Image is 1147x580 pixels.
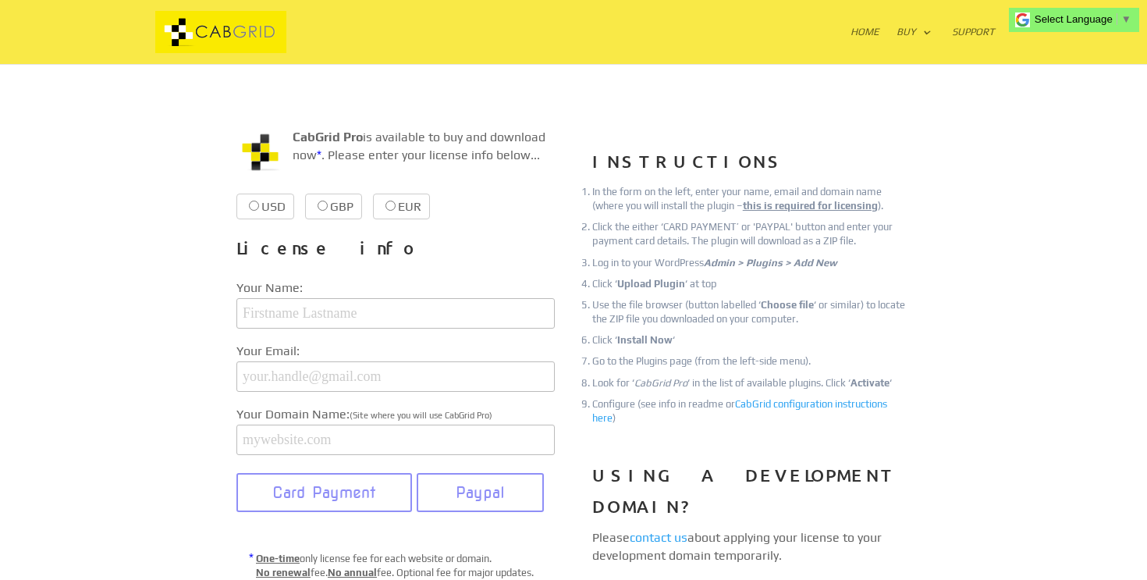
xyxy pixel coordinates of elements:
img: CabGrid WordPress Plugin [236,129,283,176]
span: Select Language [1035,13,1113,25]
strong: Activate [850,377,890,389]
h3: USING A DEVELOPMENT DOMAIN? [592,460,911,529]
span: ▼ [1121,13,1131,25]
input: EUR [385,201,396,211]
input: your.handle@gmail.com [236,361,555,392]
span: ​ [1117,13,1117,25]
li: In the form on the left, enter your name, email and domain name (where you will install the plugi... [592,185,911,213]
em: CabGrid Pro [634,377,687,389]
input: USD [249,201,259,211]
label: USD [236,194,294,219]
li: Use the file browser (button labelled ‘ ‘ or similar) to locate the ZIP file you downloaded on yo... [592,298,911,326]
input: GBP [318,201,328,211]
strong: Upload Plugin [617,278,685,290]
a: contact us [630,530,687,545]
u: One-time [256,553,300,564]
span: (Site where you will use CabGrid Pro) [350,411,492,420]
p: is available to buy and download now . Please enter your license info below... [236,129,555,176]
li: Click the either ‘CARD PAYMENT’ or 'PAYPAL' button and enter your payment card details. The plugi... [592,220,911,248]
input: Firstname Lastname [236,298,555,329]
label: Your Email: [236,341,555,361]
button: Paypal [417,473,544,512]
h3: INSTRUCTIONS [592,146,911,185]
label: Your Domain Name: [236,404,555,425]
u: No annual [328,567,377,578]
label: EUR [373,194,430,219]
h3: License info [236,233,555,272]
a: Select Language​ [1035,13,1131,25]
img: CabGrid [155,11,286,54]
strong: Install Now [617,334,673,346]
li: Click ‘ ‘ [592,333,911,347]
strong: CabGrid Pro [293,130,363,144]
a: Buy [897,27,932,64]
a: Home [850,27,879,64]
u: this is required for licensing [743,200,878,212]
a: Support [952,27,995,64]
button: Card Payment [236,473,412,512]
p: Please about applying your license to your development domain temporarily. [592,529,911,564]
li: Look for ‘ ‘ in the list of available plugins. Click ‘ ‘ [592,376,911,390]
u: No renewal [256,567,311,578]
li: Go to the Plugins page (from the left-side menu). [592,354,911,368]
strong: Choose file [761,299,814,311]
label: Your Name: [236,278,555,298]
li: Log in to your WordPress [592,256,911,270]
em: Admin > Plugins > Add New [704,257,837,269]
li: Configure (see info in readme or ) [592,397,911,425]
label: GBP [305,194,362,219]
a: CabGrid configuration instructions here [592,398,887,424]
input: mywebsite.com [236,425,555,455]
li: Click ‘ ‘ at top [592,277,911,291]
